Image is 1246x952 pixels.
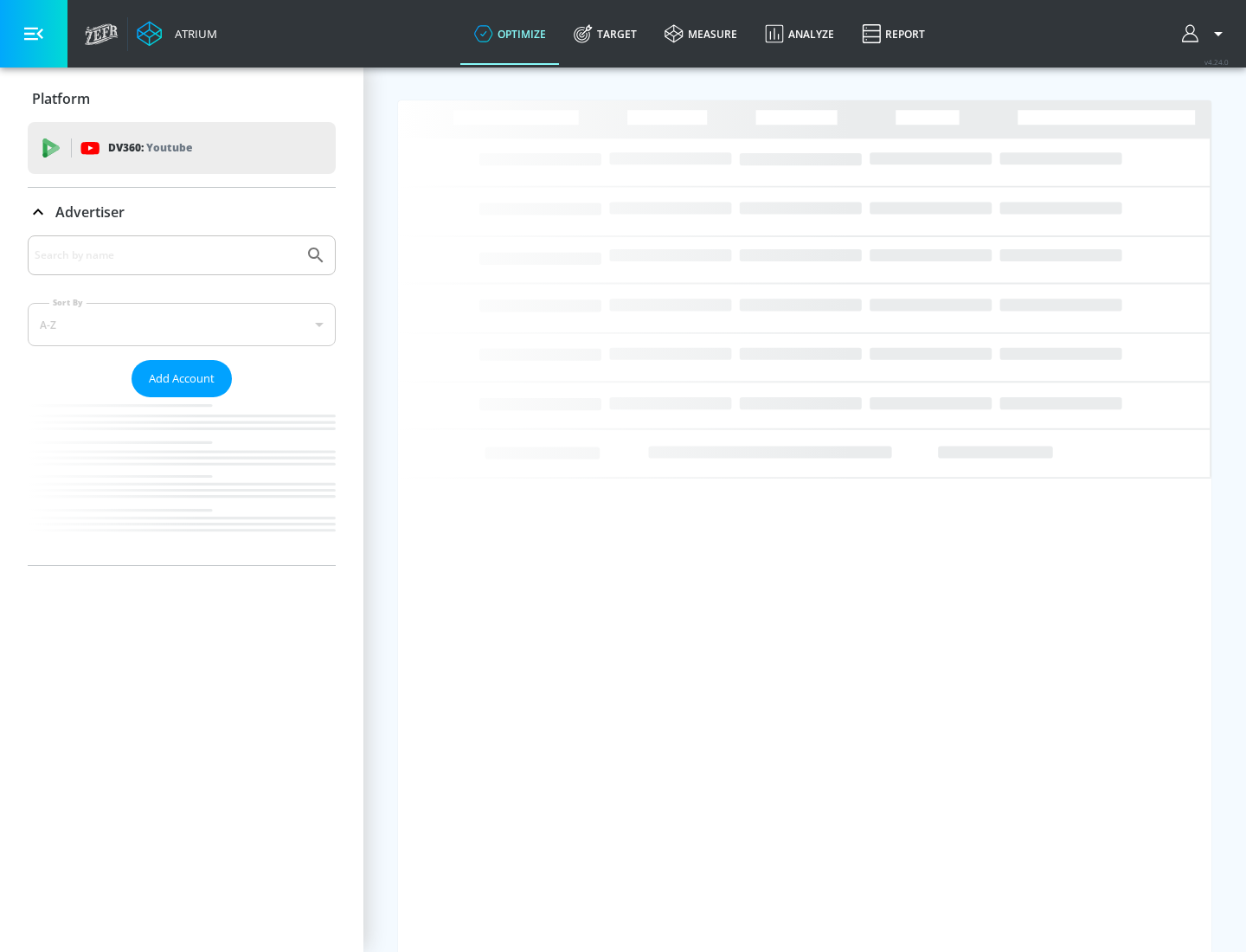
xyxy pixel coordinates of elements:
[28,303,336,346] div: A-Z
[28,235,336,565] div: Advertiser
[28,122,336,174] div: DV360: Youtube
[108,138,192,158] p: DV360:
[55,203,125,222] p: Advertiser
[32,89,90,108] p: Platform
[460,3,560,65] a: optimize
[1204,57,1229,67] span: v 4.24.0
[560,3,651,65] a: Target
[28,188,336,236] div: Advertiser
[28,397,336,565] nav: list of Advertiser
[35,244,297,267] input: Search by name
[137,21,217,47] a: Atrium
[49,297,87,308] label: Sort By
[132,360,232,397] button: Add Account
[651,3,751,65] a: measure
[149,369,215,389] span: Add Account
[751,3,848,65] a: Analyze
[168,26,217,42] div: Atrium
[146,138,192,157] p: Youtube
[848,3,939,65] a: Report
[28,74,336,123] div: Platform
